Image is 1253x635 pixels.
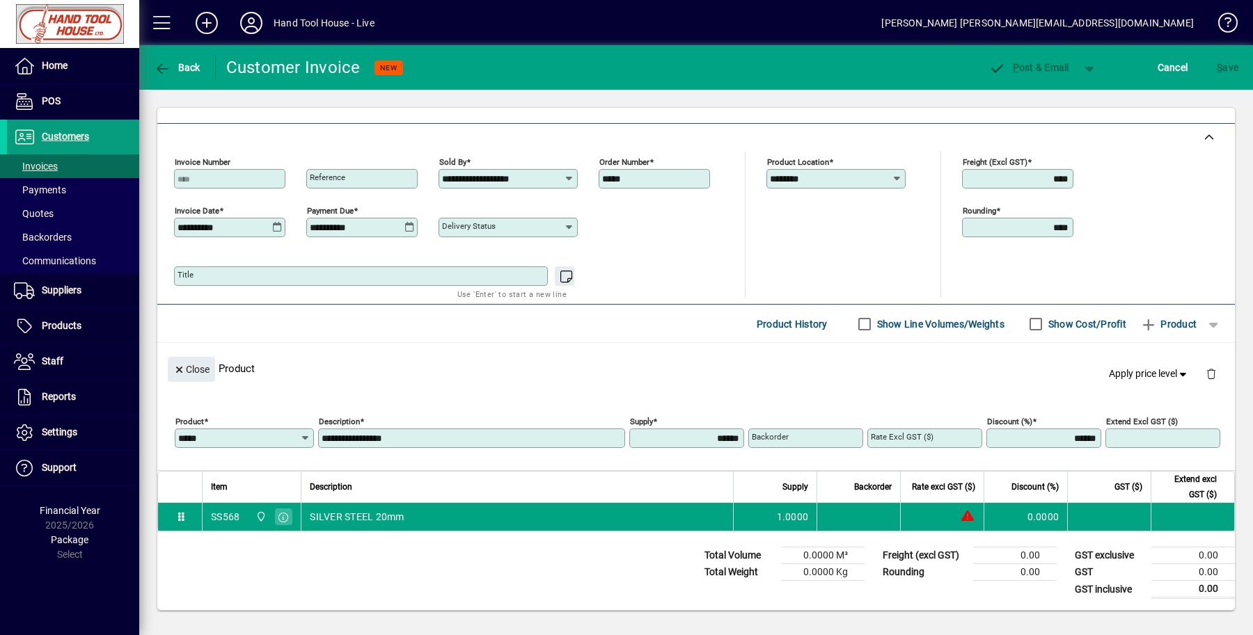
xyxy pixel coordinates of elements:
button: Back [150,55,204,80]
div: Hand Tool House - Live [274,12,375,34]
span: Suppliers [42,284,81,296]
span: NEW [380,63,397,72]
span: GST ($) [1114,479,1142,495]
td: GST [1068,564,1151,581]
mat-label: Invoice date [175,206,219,216]
a: Payments [7,178,139,202]
button: Add [184,10,229,35]
label: Show Cost/Profit [1046,317,1126,331]
a: Products [7,309,139,344]
span: Home [42,60,68,71]
span: S [1217,62,1222,73]
mat-label: Rate excl GST ($) [871,432,933,442]
app-page-header-button: Delete [1195,367,1228,380]
button: Apply price level [1103,362,1195,387]
mat-label: Rounding [963,206,996,216]
button: Profile [229,10,274,35]
mat-label: Order number [599,157,649,167]
span: Package [51,534,88,545]
button: Product History [751,312,833,337]
span: Settings [42,426,77,437]
label: Show Line Volumes/Weights [874,317,1004,331]
span: Invoices [14,161,58,172]
td: 0.00 [1151,547,1235,564]
mat-label: Invoice number [175,157,230,167]
span: Supply [782,479,808,495]
td: Total Weight [698,564,781,581]
button: Close [168,357,215,382]
a: Knowledge Base [1208,3,1236,48]
mat-label: Description [319,417,360,426]
span: ost & Email [988,62,1069,73]
a: Invoices [7,154,139,178]
span: P [1013,62,1019,73]
mat-label: Title [178,270,194,280]
a: Communications [7,249,139,273]
td: Rounding [876,564,973,581]
a: Quotes [7,202,139,225]
mat-label: Extend excl GST ($) [1106,417,1178,426]
span: Close [173,358,210,381]
button: Product [1133,312,1204,337]
a: Support [7,451,139,485]
td: GST exclusive [1068,547,1151,564]
span: Products [42,320,81,331]
td: 0.0000 Kg [781,564,865,581]
span: Cancel [1158,56,1188,79]
span: Communications [14,255,96,266]
span: Support [42,462,77,473]
mat-label: Freight (excl GST) [963,157,1027,167]
button: Save [1213,55,1242,80]
span: Frankton [252,509,268,524]
mat-label: Sold by [439,157,466,167]
span: Item [211,479,228,495]
mat-label: Payment due [307,206,354,216]
button: Delete [1195,357,1228,390]
span: 1.0000 [777,510,809,524]
td: GST inclusive [1068,581,1151,598]
div: Customer Invoice [226,56,361,79]
td: 0.00 [1151,564,1235,581]
span: Payments [14,184,66,195]
div: [PERSON_NAME] [PERSON_NAME][EMAIL_ADDRESS][DOMAIN_NAME] [881,12,1194,34]
span: Reports [42,391,76,402]
td: 0.0000 M³ [781,547,865,564]
button: Post & Email [982,55,1076,80]
span: Rate excl GST ($) [912,479,975,495]
mat-label: Discount (%) [987,417,1032,426]
app-page-header-button: Close [164,362,219,375]
a: POS [7,84,139,119]
a: Home [7,49,139,83]
td: Total Volume [698,547,781,564]
a: Staff [7,344,139,379]
app-page-header-button: Back [139,55,216,80]
a: Backorders [7,225,139,249]
mat-label: Product location [767,157,829,167]
td: 0.00 [973,547,1057,564]
a: Suppliers [7,273,139,308]
span: POS [42,95,61,106]
span: Backorder [854,479,892,495]
span: Customers [42,131,89,142]
span: Backorders [14,232,72,243]
span: Quotes [14,208,54,219]
mat-label: Delivery status [442,221,496,231]
button: Cancel [1154,55,1192,80]
td: Freight (excl GST) [876,547,973,564]
a: Reports [7,380,139,415]
a: Settings [7,415,139,450]
div: SS568 [211,510,239,524]
mat-label: Reference [310,172,345,182]
span: SILVER STEEL 20mm [310,510,404,524]
div: Product [157,343,1235,394]
span: ave [1217,56,1238,79]
span: Extend excl GST ($) [1160,472,1217,502]
span: Apply price level [1109,367,1190,381]
span: Product History [757,313,828,335]
mat-label: Backorder [752,432,789,442]
td: 0.0000 [984,503,1067,531]
td: 0.00 [1151,581,1235,598]
mat-hint: Use 'Enter' to start a new line [457,286,567,302]
span: Back [154,62,200,73]
span: Discount (%) [1011,479,1059,495]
